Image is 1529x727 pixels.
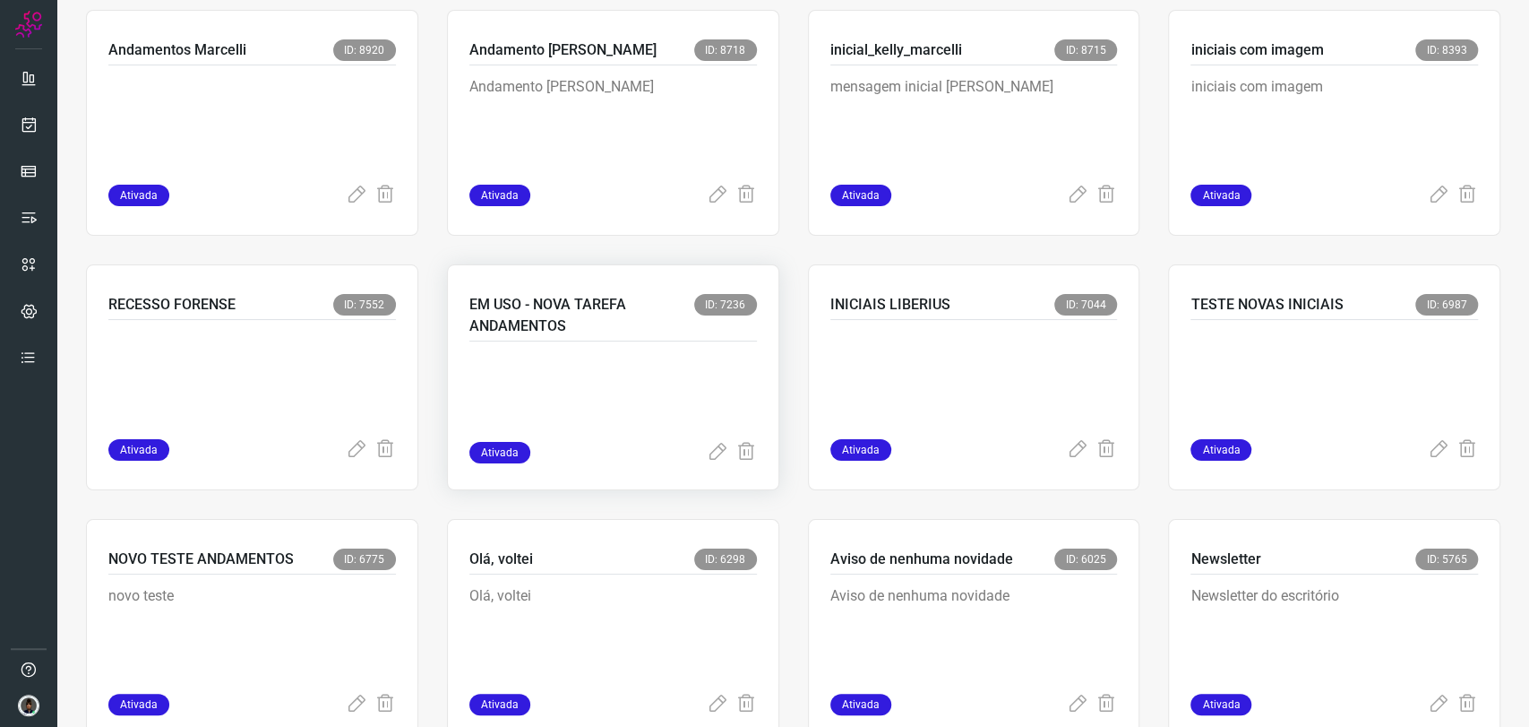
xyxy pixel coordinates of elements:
img: Logo [15,11,42,38]
span: ID: 5765 [1415,549,1478,570]
p: Andamento [PERSON_NAME] [469,39,657,61]
p: Newsletter [1190,549,1260,570]
p: EM USO - NOVA TAREFA ANDAMENTOS [469,294,694,337]
span: ID: 8718 [694,39,757,61]
span: ID: 7236 [694,294,757,316]
p: novo teste [108,585,377,675]
span: ID: 8393 [1415,39,1478,61]
p: iniciais com imagem [1190,76,1459,166]
p: mensagem inicial [PERSON_NAME] [830,76,1099,166]
img: d44150f10045ac5288e451a80f22ca79.png [18,695,39,716]
p: Newsletter do escritório [1190,585,1459,675]
p: Aviso de nenhuma novidade [830,585,1099,675]
span: Ativada [830,694,891,715]
span: ID: 6775 [333,549,396,570]
p: RECESSO FORENSE [108,294,236,316]
span: Ativada [1190,694,1251,715]
p: TESTE NOVAS INICIAIS [1190,294,1343,316]
span: ID: 7552 [333,294,396,316]
p: Aviso de nenhuma novidade [830,549,1013,570]
span: Ativada [108,185,169,206]
p: iniciais com imagem [1190,39,1323,61]
span: Ativada [108,439,169,461]
p: Andamento [PERSON_NAME] [469,76,738,166]
p: Andamentos Marcelli [108,39,246,61]
span: Ativada [469,185,530,206]
span: ID: 6298 [694,549,757,570]
span: Ativada [469,442,530,463]
span: Ativada [830,439,891,461]
span: ID: 8920 [333,39,396,61]
p: NOVO TESTE ANDAMENTOS [108,549,294,570]
span: Ativada [1190,439,1251,461]
span: Ativada [830,185,891,206]
span: Ativada [108,694,169,715]
span: ID: 6987 [1415,294,1478,316]
p: INICIAIS LIBERIUS [830,294,950,316]
p: Olá, voltei [469,549,533,570]
span: Ativada [1190,185,1251,206]
span: ID: 8715 [1054,39,1117,61]
p: inicial_kelly_marcelli [830,39,962,61]
span: Ativada [469,694,530,715]
p: Olá, voltei [469,585,738,675]
span: ID: 7044 [1054,294,1117,316]
span: ID: 6025 [1054,549,1117,570]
